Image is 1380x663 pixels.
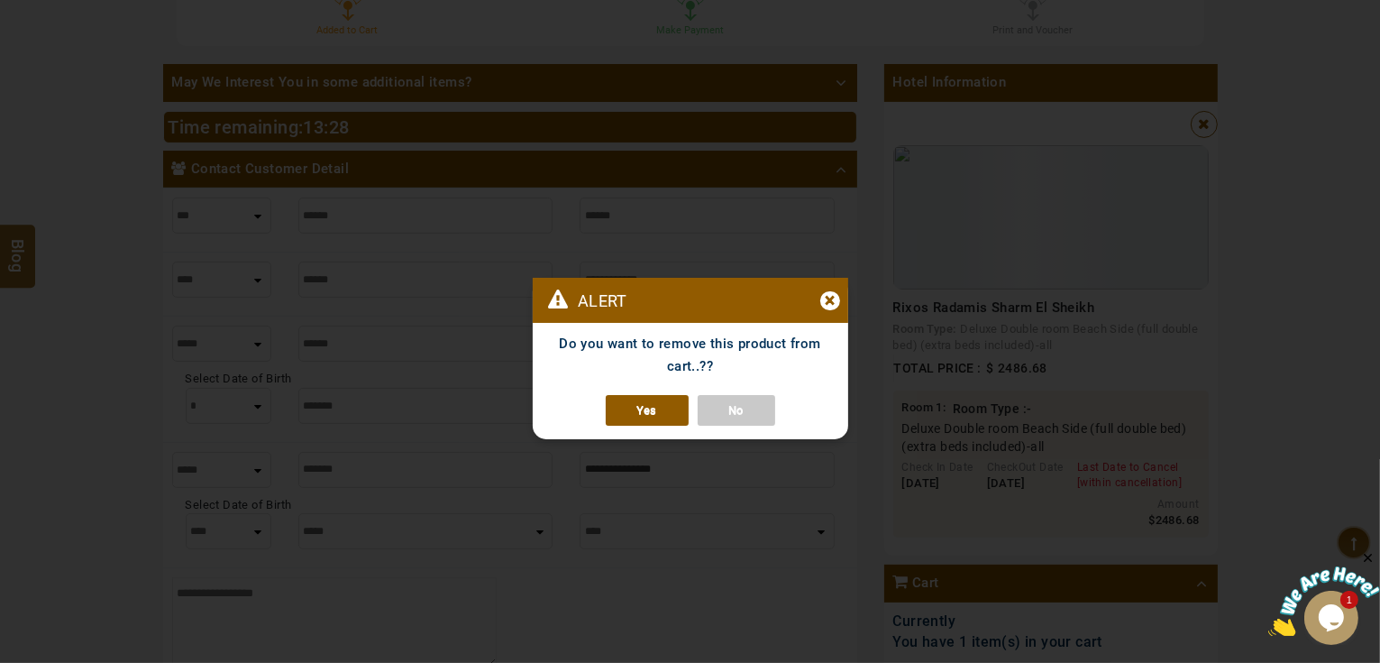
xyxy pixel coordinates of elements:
[820,291,840,310] div: ×
[533,324,848,396] p: Do you want to remove this product from cart..??
[698,395,775,426] a: No
[606,395,689,426] a: Yes
[1268,550,1380,636] iframe: chat widget
[533,278,627,324] p: Alert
